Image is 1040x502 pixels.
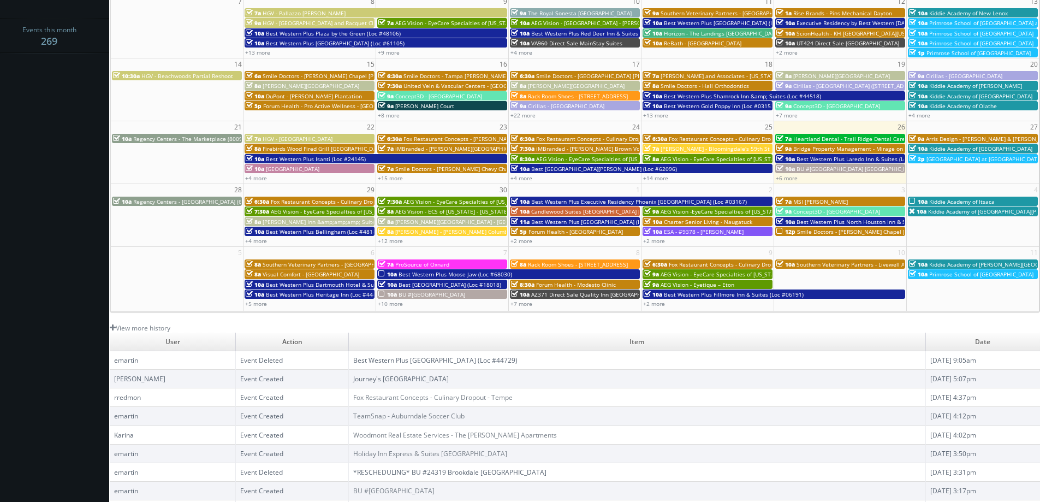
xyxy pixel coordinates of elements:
[245,300,267,308] a: +5 more
[263,270,359,278] span: Visual Comfort - [GEOGRAPHIC_DATA]
[664,291,804,298] span: Best Western Plus Fillmore Inn & Suites (Loc #06191)
[378,165,394,173] span: 7a
[511,208,530,215] span: 10a
[909,49,925,57] span: 1p
[643,111,668,119] a: +13 more
[528,9,632,17] span: The Royal Sonesta [GEOGRAPHIC_DATA]
[776,39,795,47] span: 10a
[661,9,839,17] span: Southern Veterinary Partners - [GEOGRAPHIC_DATA][PERSON_NAME]
[511,9,526,17] span: 9a
[644,208,659,215] span: 9a
[528,228,623,235] span: Forum Health - [GEOGRAPHIC_DATA]
[776,174,798,182] a: +6 more
[353,430,557,440] a: Woodmont Real Estate Services - The [PERSON_NAME] Apartments
[378,82,402,90] span: 7:30a
[1029,247,1039,258] span: 11
[502,247,508,258] span: 7
[246,145,261,152] span: 8a
[909,29,928,37] span: 10a
[263,82,359,90] span: [PERSON_NAME][GEOGRAPHIC_DATA]
[929,29,1033,37] span: Primrose School of [GEOGRAPHIC_DATA]
[510,174,532,182] a: +4 more
[378,291,397,298] span: 10a
[110,370,236,388] td: [PERSON_NAME]
[768,184,774,196] span: 2
[929,198,995,205] span: Kiddie Academy of Itsaca
[236,351,349,369] td: Event Deleted
[510,237,532,245] a: +2 more
[661,281,734,288] span: AEG Vision - Eyetique – Eton
[644,270,659,278] span: 9a
[113,198,132,205] span: 10a
[236,370,349,388] td: Event Created
[511,165,530,173] span: 10a
[664,218,752,226] span: Charter Senior Living - Naugatuck
[378,198,402,205] span: 7:30a
[403,82,544,90] span: United Vein & Vascular Centers - [GEOGRAPHIC_DATA]
[246,82,261,90] span: 8a
[926,49,1031,57] span: Primrose School of [GEOGRAPHIC_DATA]
[110,407,236,426] td: emartin
[263,9,346,17] span: HGV - Pallazzo [PERSON_NAME]
[528,82,625,90] span: [PERSON_NAME][GEOGRAPHIC_DATA]
[925,388,1040,407] td: [DATE] 4:37pm
[353,449,507,458] a: Holiday Inn Express & Suites [GEOGRAPHIC_DATA]
[511,39,530,47] span: 10a
[793,135,905,143] span: Heartland Dental - Trail Ridge Dental Care
[909,72,924,80] span: 9a
[635,247,641,258] span: 8
[776,19,795,27] span: 10a
[263,145,384,152] span: Firebirds Wood Fired Grill [GEOGRAPHIC_DATA]
[511,102,526,110] span: 9a
[661,145,770,152] span: [PERSON_NAME] - Bloomingdale's 59th St
[266,291,384,298] span: Best Western Plus Heritage Inn (Loc #44463)
[246,270,261,278] span: 8a
[531,218,670,226] span: Best Western Plus [GEOGRAPHIC_DATA] (Loc #35038)
[909,208,926,215] span: 10a
[263,261,398,268] span: Southern Veterinary Partners - [GEOGRAPHIC_DATA]
[776,82,792,90] span: 9a
[531,29,674,37] span: Best Western Plus Red Deer Inn & Suites (Loc #61062)
[909,155,925,163] span: 2p
[664,102,776,110] span: Best Western Gold Poppy Inn (Loc #03153)
[263,72,445,80] span: Smile Doctors - [PERSON_NAME] Chapel [PERSON_NAME] Orthodontic
[909,102,928,110] span: 10a
[531,19,719,27] span: AEG Vision - [GEOGRAPHIC_DATA] - [PERSON_NAME][GEOGRAPHIC_DATA]
[1029,121,1039,133] span: 27
[395,92,482,100] span: Concept3D - [GEOGRAPHIC_DATA]
[528,92,628,100] span: Rack Room Shoes - [STREET_ADDRESS]
[399,291,465,298] span: BU #[GEOGRAPHIC_DATA]
[378,135,402,143] span: 6:30a
[644,155,659,163] span: 8a
[378,49,400,56] a: +9 more
[246,291,264,298] span: 10a
[909,135,924,143] span: 9a
[776,261,795,268] span: 10a
[531,39,622,47] span: VA960 Direct Sale MainStay Suites
[271,198,443,205] span: Fox Restaurant Concepts - Culinary Dropout - [GEOGRAPHIC_DATA]
[644,39,662,47] span: 10a
[246,72,261,80] span: 6a
[353,411,465,421] a: TeamSnap - Auburndale Soccer Club
[366,58,376,70] span: 15
[661,82,749,90] span: Smile Doctors - Hall Orthodontics
[246,19,261,27] span: 9a
[528,102,604,110] span: Cirillas - [GEOGRAPHIC_DATA]
[793,9,892,17] span: Rise Brands - Pins Mechanical Dayton
[378,270,397,278] span: 10a
[263,19,380,27] span: HGV - [GEOGRAPHIC_DATA] and Racquet Club
[669,135,841,143] span: Fox Restaurant Concepts - Culinary Dropout - [GEOGRAPHIC_DATA]
[403,72,589,80] span: Smile Doctors - Tampa [PERSON_NAME] [PERSON_NAME] Orthodontics
[263,218,423,226] span: [PERSON_NAME] Inn &amp;amp;amp; Suites [PERSON_NAME]
[908,111,930,119] a: +4 more
[644,82,659,90] span: 8a
[764,58,774,70] span: 18
[246,9,261,17] span: 7a
[909,19,928,27] span: 10a
[664,29,780,37] span: Horizon - The Landings [GEOGRAPHIC_DATA]
[510,49,532,56] a: +4 more
[353,393,513,402] a: Fox Restaurant Concepts - Culinary Dropout - Tempe
[661,155,982,163] span: AEG Vision - EyeCare Specialties of [US_STATE] – Drs. [PERSON_NAME] and [PERSON_NAME]-Ost and Ass...
[926,72,1002,80] span: Cirillas - [GEOGRAPHIC_DATA]
[909,145,928,152] span: 10a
